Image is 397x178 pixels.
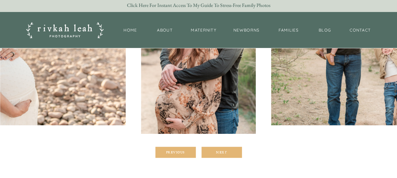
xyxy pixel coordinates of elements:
[275,27,302,33] a: families
[233,27,260,33] a: newborns
[348,27,373,34] a: Contact
[189,27,218,33] a: maternity
[120,27,141,34] a: Home
[203,150,241,154] div: Next
[121,3,277,9] a: Click Here for Instant Access to my Guide to Stress-Free Family Photos
[317,27,333,34] a: BLOG
[157,150,195,154] div: Previous
[155,27,175,34] a: About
